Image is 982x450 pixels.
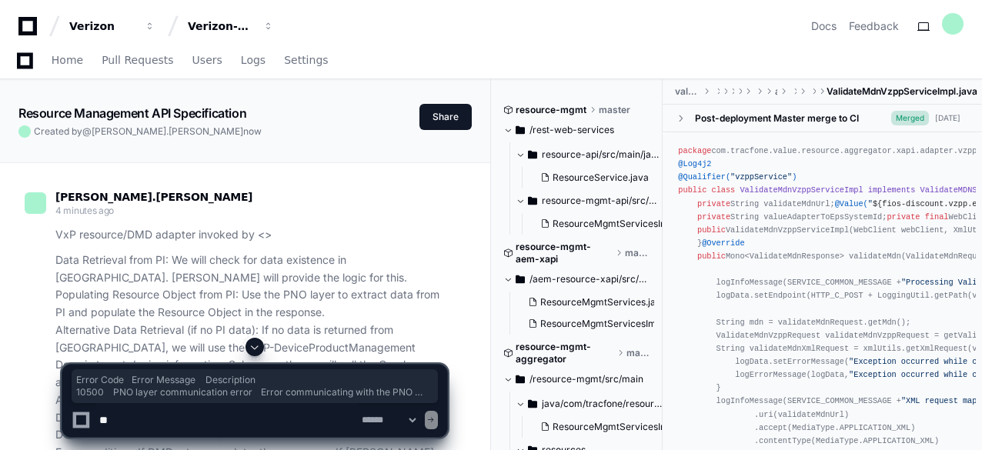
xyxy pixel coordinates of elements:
[241,55,266,65] span: Logs
[529,124,614,136] span: /rest-web-services
[528,192,537,210] svg: Directory
[553,218,697,230] span: ResourceMgmtServicesImpl.java
[678,172,797,182] span: @Qualifier( )
[516,188,663,213] button: resource-mgmt-api/src/main/java/com/tracfone/resourcemgmt/service
[102,43,173,78] a: Pull Requests
[52,55,83,65] span: Home
[542,195,663,207] span: resource-mgmt-api/src/main/java/com/tracfone/resourcemgmt/service
[678,159,711,168] span: @Log4j2
[55,226,447,244] p: VxP resource/DMD adapter invoked by <>
[540,296,666,308] span: ResourceMgmtServices.java
[775,85,777,98] span: aggregator
[935,112,960,124] div: [DATE]
[891,111,929,125] span: Merged
[534,213,666,235] button: ResourceMgmtServicesImpl.java
[540,318,685,330] span: ResourceMgmtServicesImpl.java
[18,105,246,121] app-text-character-animate: Resource Management API Specification
[695,112,859,125] div: Post-deployment Master merge to CI
[188,18,254,34] div: Verizon-Clarify-Resource-Management
[63,12,162,40] button: Verizon
[522,292,654,313] button: ResourceMgmtServices.java
[516,142,663,167] button: resource-api/src/main/java/com/tracfone/resource/service
[516,270,525,288] svg: Directory
[516,121,525,139] svg: Directory
[34,125,262,138] span: Created by
[243,125,262,137] span: now
[529,273,651,285] span: /aem-resource-xapi/src/main/java/com/tracfone/aem/resource/xapi/service
[182,12,280,40] button: Verizon-Clarify-Resource-Management
[516,104,586,116] span: resource-mgmt
[827,85,977,98] span: ValidateMdnVzppServiceImpl.java
[868,185,916,195] span: implements
[241,43,266,78] a: Logs
[599,104,630,116] span: master
[534,167,654,188] button: ResourceService.java
[711,185,735,195] span: class
[284,55,328,65] span: Settings
[102,55,173,65] span: Pull Requests
[419,104,472,130] button: Share
[740,185,863,195] span: ValidateMdnVzppServiceImpl
[925,212,949,222] span: final
[516,241,613,265] span: resource-mgmt-aem-xapi
[69,18,135,34] div: Verizon
[697,252,726,261] span: public
[697,199,730,208] span: private
[522,313,654,335] button: ResourceMgmtServicesImpl.java
[192,55,222,65] span: Users
[55,191,252,203] span: [PERSON_NAME].[PERSON_NAME]
[503,118,651,142] button: /rest-web-services
[625,247,651,259] span: master
[678,146,711,155] span: package
[697,212,730,222] span: private
[675,85,700,98] span: value-resource-aggregator-xapi
[730,172,792,182] span: "vzppService"
[528,145,537,164] svg: Directory
[887,212,920,222] span: private
[811,18,837,34] a: Docs
[76,374,433,398] span: Error Code Error Message Description 10500 PNO layer communication error Error communicating with...
[697,225,726,235] span: public
[503,267,651,292] button: /aem-resource-xapi/src/main/java/com/tracfone/aem/resource/xapi/service
[92,125,243,137] span: [PERSON_NAME].[PERSON_NAME]
[553,172,649,184] span: ResourceService.java
[55,205,114,216] span: 4 minutes ago
[284,43,328,78] a: Settings
[702,238,744,248] span: @Override
[542,148,663,161] span: resource-api/src/main/java/com/tracfone/resource/service
[192,43,222,78] a: Users
[849,18,899,34] button: Feedback
[82,125,92,137] span: @
[52,43,83,78] a: Home
[678,185,706,195] span: public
